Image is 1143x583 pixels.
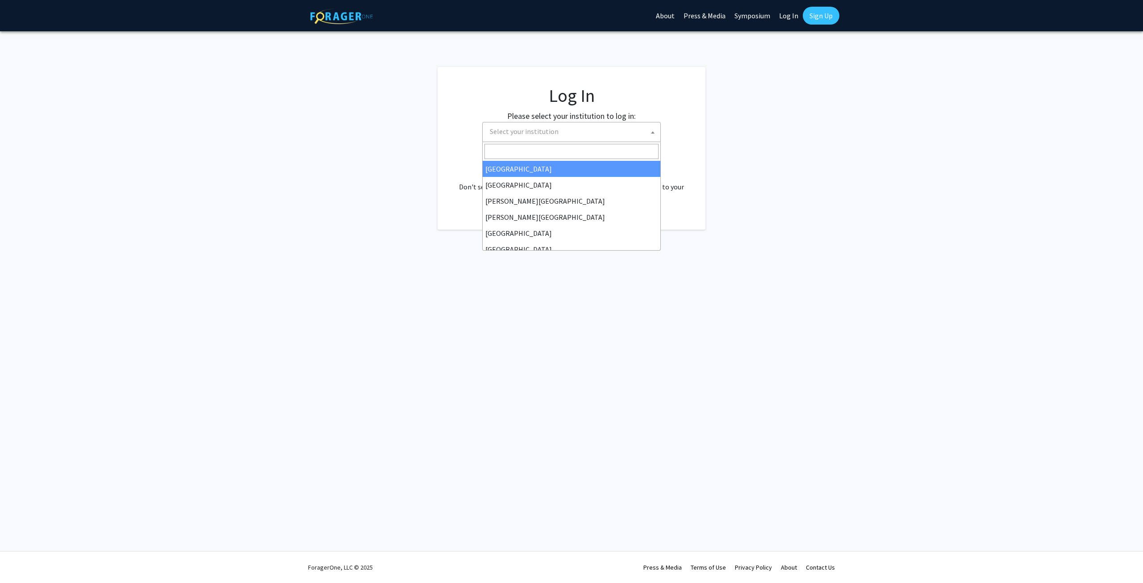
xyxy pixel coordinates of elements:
input: Search [484,144,659,159]
li: [GEOGRAPHIC_DATA] [483,241,660,257]
a: About [781,563,797,571]
img: ForagerOne Logo [310,8,373,24]
label: Please select your institution to log in: [507,110,636,122]
li: [GEOGRAPHIC_DATA] [483,177,660,193]
div: ForagerOne, LLC © 2025 [308,552,373,583]
li: [GEOGRAPHIC_DATA] [483,225,660,241]
li: [GEOGRAPHIC_DATA] [483,161,660,177]
span: Select your institution [486,122,660,141]
h1: Log In [455,85,688,106]
li: [PERSON_NAME][GEOGRAPHIC_DATA] [483,193,660,209]
a: Privacy Policy [735,563,772,571]
span: Select your institution [490,127,559,136]
a: Press & Media [643,563,682,571]
a: Sign Up [803,7,839,25]
div: No account? . Don't see your institution? about bringing ForagerOne to your institution. [455,160,688,203]
span: Select your institution [482,122,661,142]
a: Terms of Use [691,563,726,571]
a: Contact Us [806,563,835,571]
li: [PERSON_NAME][GEOGRAPHIC_DATA] [483,209,660,225]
